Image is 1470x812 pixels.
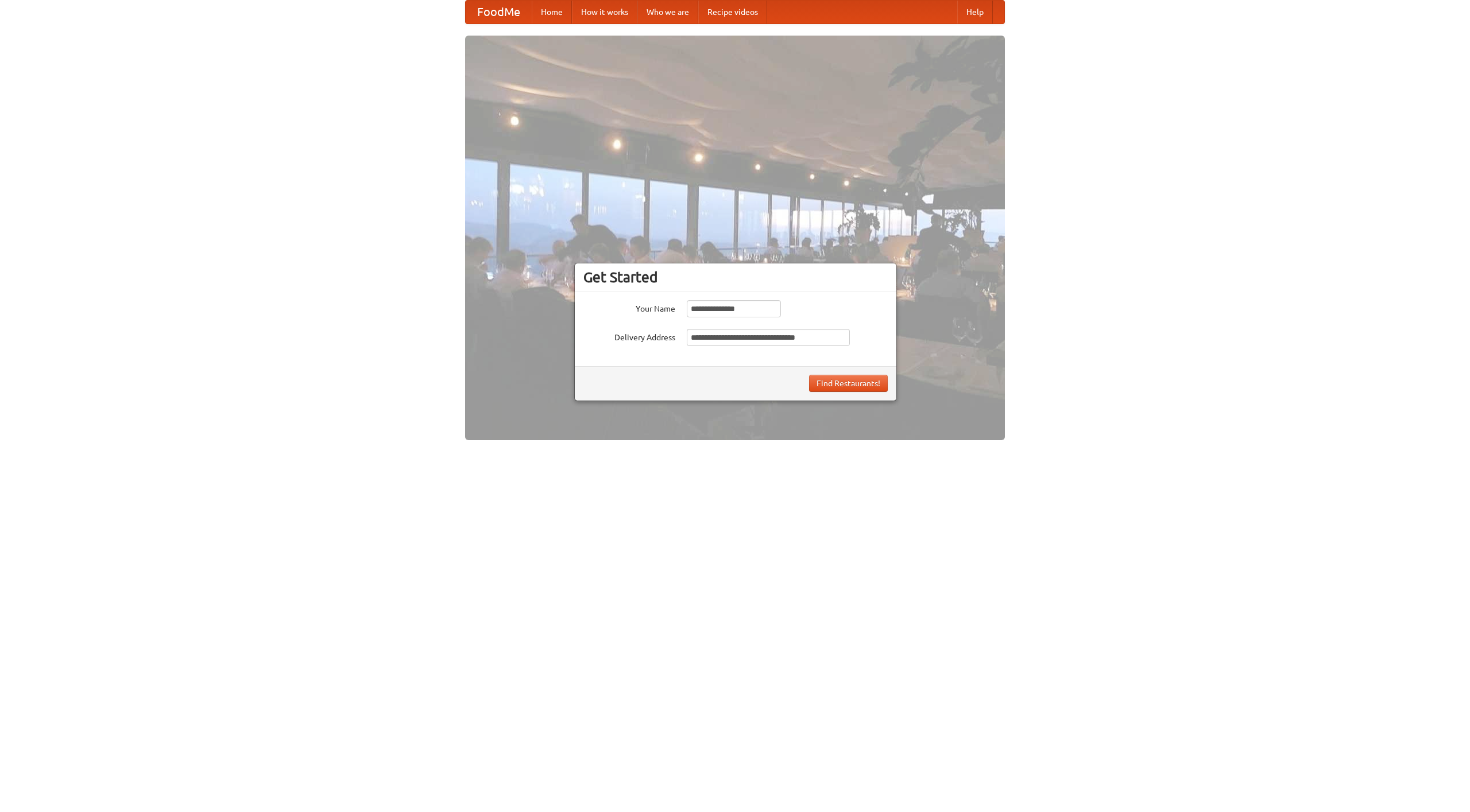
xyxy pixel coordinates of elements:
a: FoodMe [466,1,532,24]
button: Find Restaurants! [809,375,888,392]
a: How it works [572,1,637,24]
label: Your Name [583,300,675,314]
a: Who we are [637,1,698,24]
a: Home [532,1,572,24]
label: Delivery Address [583,329,675,343]
h3: Get Started [583,269,888,286]
a: Help [957,1,993,24]
a: Recipe videos [698,1,767,24]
